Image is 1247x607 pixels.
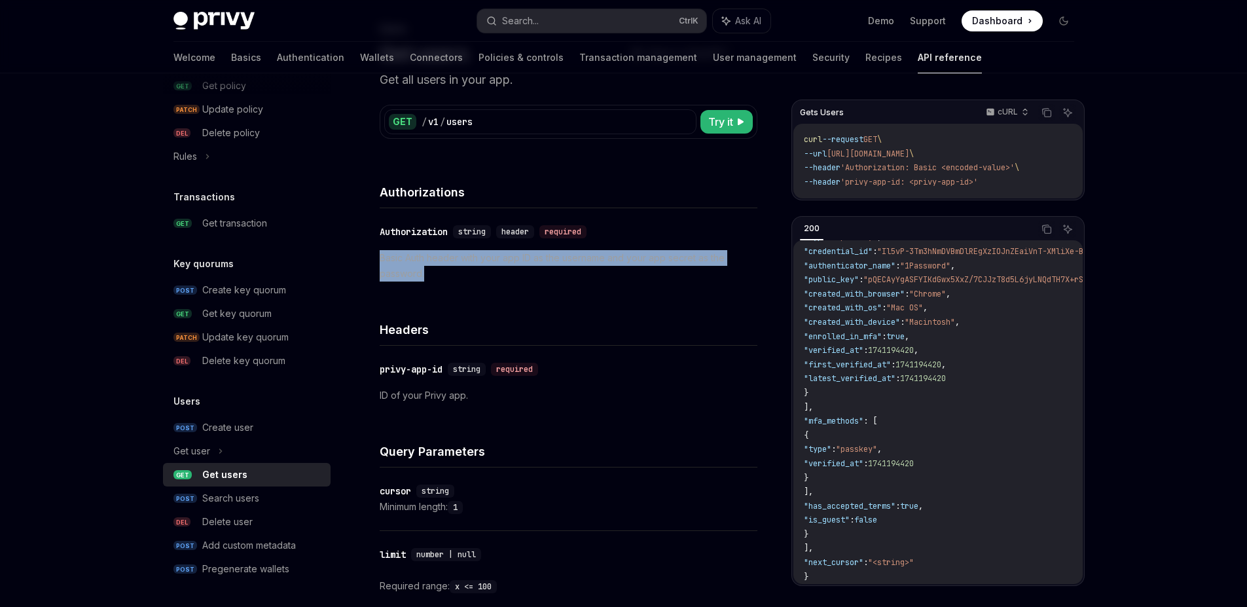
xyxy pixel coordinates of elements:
span: } [804,529,808,540]
button: Search...CtrlK [477,9,706,33]
span: "created_with_device" [804,317,900,327]
h5: Users [173,394,200,409]
a: User management [713,42,797,73]
span: Gets Users [800,107,844,118]
a: DELDelete user [163,510,331,534]
div: Create user [202,420,253,435]
p: Basic Auth header with your app ID as the username and your app secret as the password. [380,250,757,282]
div: / [422,115,427,128]
span: "passkey" [836,444,877,454]
span: } [804,388,808,398]
div: Get user [173,443,210,459]
span: "has_accepted_terms" [804,501,895,511]
span: "is_guest" [804,515,850,525]
span: : [863,345,868,356]
span: POST [173,423,197,433]
div: users [446,115,473,128]
button: Try it [700,110,753,134]
span: GET [173,470,192,480]
span: : [891,359,895,370]
h5: Key quorums [173,256,234,272]
button: Ask AI [1059,221,1076,238]
div: Update key quorum [202,329,289,345]
span: GET [173,219,192,229]
span: "mfa_methods" [804,416,863,426]
a: POSTSearch users [163,487,331,510]
span: POST [173,494,197,504]
p: cURL [998,107,1018,117]
span: PATCH [173,333,200,342]
h5: Transactions [173,189,235,205]
span: 1741194420 [868,345,914,356]
span: "Macintosh" [905,317,955,327]
span: "enrolled_in_mfa" [804,331,882,342]
span: number | null [416,549,476,560]
a: Support [910,14,946,28]
span: , [950,261,955,271]
span: \ [1015,162,1019,173]
button: Copy the contents from the code block [1038,104,1055,121]
a: Basics [231,42,261,73]
span: "Il5vP-3Tm3hNmDVBmDlREgXzIOJnZEaiVnT-XMliXe-BufP9GL1-d3qhozk9IkZwQ_" [877,246,1189,257]
div: Create key quorum [202,282,286,298]
div: required [539,225,587,238]
code: x <= 100 [450,580,497,593]
a: GETGet users [163,463,331,487]
h4: Authorizations [380,183,757,201]
span: \ [909,149,914,159]
a: POSTCreate user [163,416,331,439]
a: DELDelete key quorum [163,349,331,373]
span: 1741194420 [900,373,946,384]
span: , [946,289,950,299]
span: --url [804,149,827,159]
h4: Query Parameters [380,443,757,460]
div: Get transaction [202,215,267,231]
a: Security [812,42,850,73]
span: Try it [708,114,733,130]
span: ], [804,543,813,553]
span: true [886,331,905,342]
div: Get users [202,467,247,483]
div: Rules [173,149,197,164]
a: Recipes [865,42,902,73]
span: : [905,289,909,299]
span: "next_cursor" [804,557,863,568]
span: 1741194420 [868,458,914,469]
span: : [831,444,836,454]
span: GET [863,134,877,145]
span: "credential_id" [804,246,873,257]
span: true [900,501,918,511]
span: : [873,246,877,257]
span: "<string>" [868,557,914,568]
a: POSTPregenerate wallets [163,557,331,581]
span: : [ [863,416,877,426]
h4: Headers [380,321,757,339]
span: 1741194420 [895,359,941,370]
a: Authentication [277,42,344,73]
span: } [804,473,808,483]
button: Ask AI [713,9,770,33]
span: : [863,458,868,469]
a: PATCHUpdate policy [163,98,331,121]
span: Ask AI [735,14,761,28]
a: Transaction management [579,42,697,73]
span: , [877,444,882,454]
div: Delete key quorum [202,353,285,369]
span: "created_with_browser" [804,289,905,299]
a: Policies & controls [479,42,564,73]
div: Minimum length: [380,499,757,515]
span: : [900,317,905,327]
span: "Mac OS" [886,303,923,313]
div: Required range: [380,578,757,594]
button: Copy the contents from the code block [1038,221,1055,238]
span: : [859,274,863,285]
span: "verified_at" [804,345,863,356]
span: "latest_verified_at" [804,373,895,384]
div: privy-app-id [380,363,443,376]
a: PATCHUpdate key quorum [163,325,331,349]
a: Dashboard [962,10,1043,31]
span: "public_key" [804,274,859,285]
img: dark logo [173,12,255,30]
span: "Chrome" [909,289,946,299]
span: false [854,515,877,525]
